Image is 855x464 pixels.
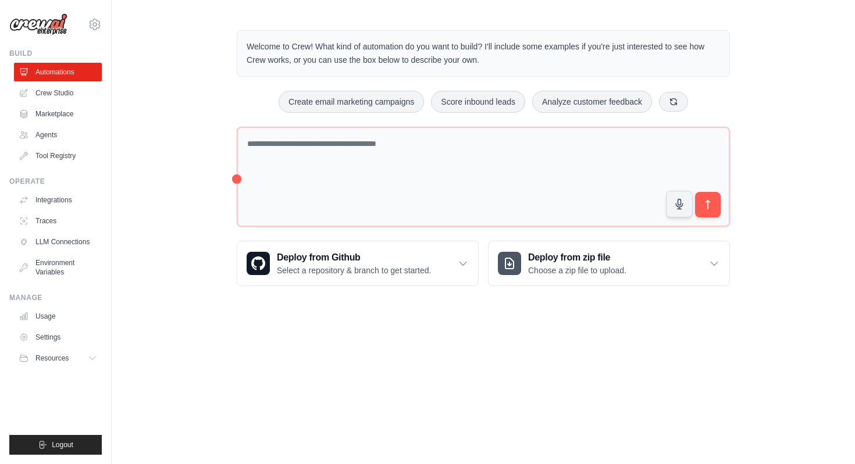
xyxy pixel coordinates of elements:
[247,40,720,67] p: Welcome to Crew! What kind of automation do you want to build? I'll include some examples if you'...
[14,212,102,230] a: Traces
[14,63,102,81] a: Automations
[528,251,626,265] h3: Deploy from zip file
[14,105,102,123] a: Marketplace
[9,435,102,455] button: Logout
[277,265,431,276] p: Select a repository & branch to get started.
[9,177,102,186] div: Operate
[532,91,652,113] button: Analyze customer feedback
[431,91,525,113] button: Score inbound leads
[14,349,102,367] button: Resources
[277,251,431,265] h3: Deploy from Github
[14,84,102,102] a: Crew Studio
[528,265,626,276] p: Choose a zip file to upload.
[14,328,102,347] a: Settings
[14,307,102,326] a: Usage
[14,126,102,144] a: Agents
[52,440,73,449] span: Logout
[9,13,67,35] img: Logo
[35,354,69,363] span: Resources
[14,147,102,165] a: Tool Registry
[279,91,424,113] button: Create email marketing campaigns
[9,293,102,302] div: Manage
[14,233,102,251] a: LLM Connections
[9,49,102,58] div: Build
[14,191,102,209] a: Integrations
[14,254,102,281] a: Environment Variables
